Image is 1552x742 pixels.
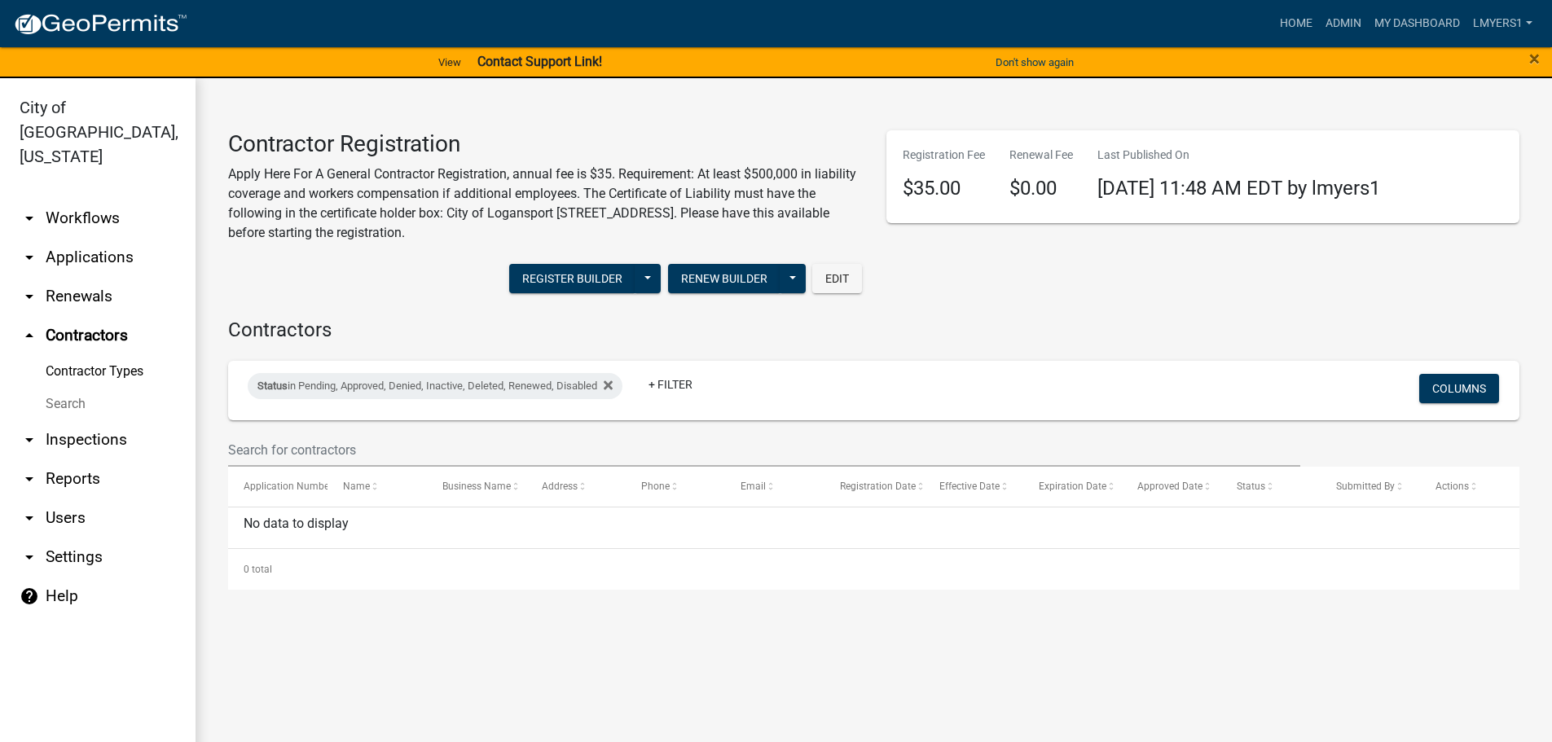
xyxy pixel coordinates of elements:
h4: $0.00 [1009,177,1073,200]
div: in Pending, Approved, Denied, Inactive, Deleted, Renewed, Disabled [248,373,622,399]
i: arrow_drop_down [20,209,39,228]
span: Submitted By [1336,481,1395,492]
span: Expiration Date [1039,481,1106,492]
h4: $35.00 [903,177,985,200]
i: arrow_drop_down [20,248,39,267]
span: [DATE] 11:48 AM EDT by lmyers1 [1097,177,1380,200]
button: Renew Builder [668,264,780,293]
a: + Filter [635,370,706,399]
datatable-header-cell: Email [725,467,824,506]
i: arrow_drop_up [20,326,39,345]
div: No data to display [228,507,1519,548]
button: Don't show again [989,49,1080,76]
strong: Contact Support Link! [477,54,602,69]
p: Renewal Fee [1009,147,1073,164]
h4: Contractors [228,318,1519,342]
datatable-header-cell: Submitted By [1321,467,1420,506]
datatable-header-cell: Actions [1420,467,1519,506]
span: Email [741,481,766,492]
i: arrow_drop_down [20,547,39,567]
datatable-header-cell: Effective Date [923,467,1022,506]
span: Application Number [244,481,332,492]
input: Search for contractors [228,433,1300,467]
span: × [1529,47,1540,70]
button: Edit [812,264,862,293]
span: Phone [641,481,670,492]
datatable-header-cell: Application Number [228,467,328,506]
datatable-header-cell: Registration Date [824,467,924,506]
span: Effective Date [939,481,1000,492]
p: Last Published On [1097,147,1380,164]
span: Actions [1435,481,1469,492]
datatable-header-cell: Approved Date [1122,467,1221,506]
p: Apply Here For A General Contractor Registration, annual fee is $35. Requirement: At least $500,0... [228,165,862,243]
button: Close [1529,49,1540,68]
i: arrow_drop_down [20,287,39,306]
button: Columns [1419,374,1499,403]
datatable-header-cell: Expiration Date [1022,467,1122,506]
datatable-header-cell: Address [526,467,626,506]
datatable-header-cell: Business Name [427,467,526,506]
span: Name [343,481,370,492]
p: Registration Fee [903,147,985,164]
span: Address [542,481,578,492]
a: Home [1273,8,1319,39]
a: lmyers1 [1466,8,1539,39]
a: Admin [1319,8,1368,39]
i: arrow_drop_down [20,469,39,489]
i: help [20,586,39,606]
h3: Contractor Registration [228,130,862,158]
span: Business Name [442,481,511,492]
datatable-header-cell: Phone [626,467,725,506]
a: View [432,49,468,76]
div: 0 total [228,549,1519,590]
datatable-header-cell: Name [328,467,427,506]
i: arrow_drop_down [20,508,39,528]
i: arrow_drop_down [20,430,39,450]
span: Status [257,380,288,392]
a: My Dashboard [1368,8,1466,39]
span: Approved Date [1137,481,1202,492]
button: Register Builder [509,264,635,293]
span: Status [1237,481,1265,492]
span: Registration Date [840,481,916,492]
datatable-header-cell: Status [1221,467,1321,506]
